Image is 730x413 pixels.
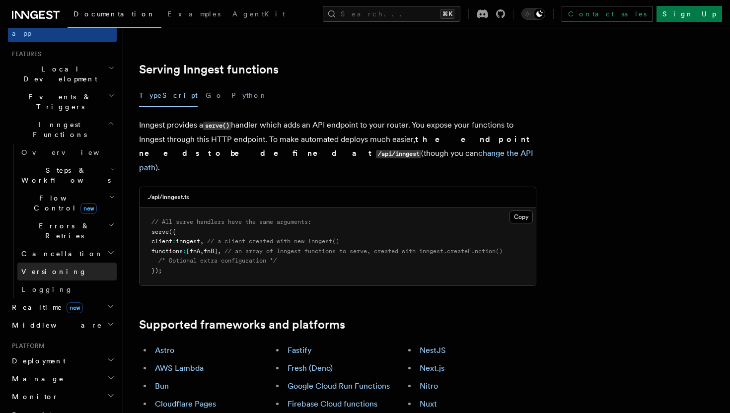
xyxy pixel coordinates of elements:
[420,399,437,409] a: Nuxt
[139,118,536,175] p: Inngest provides a handler which adds an API endpoint to your router. You expose your functions t...
[17,249,103,259] span: Cancellation
[17,143,117,161] a: Overview
[200,238,204,245] span: ,
[510,210,533,223] button: Copy
[8,120,107,139] span: Inngest Functions
[204,248,218,255] span: fnB]
[17,165,111,185] span: Steps & Workflows
[288,381,390,391] a: Google Cloud Run Functions
[376,150,421,158] code: /api/inngest
[68,3,161,28] a: Documentation
[8,302,83,312] span: Realtime
[8,392,59,402] span: Monitor
[172,238,176,245] span: :
[207,238,339,245] span: // a client created with new Inngest()
[206,84,223,107] button: Go
[420,381,438,391] a: Nitro
[8,388,117,406] button: Monitor
[21,285,73,293] span: Logging
[67,302,83,313] span: new
[8,370,117,388] button: Manage
[8,64,108,84] span: Local Development
[8,298,117,316] button: Realtimenew
[288,363,333,373] a: Fresh (Deno)
[288,345,312,355] a: Fastify
[155,363,204,373] a: AWS Lambda
[226,3,291,27] a: AgentKit
[8,50,41,58] span: Features
[17,193,109,213] span: Flow Control
[17,263,117,280] a: Versioning
[8,143,117,298] div: Inngest Functions
[139,318,345,332] a: Supported frameworks and platforms
[176,238,200,245] span: inngest
[151,218,311,225] span: // All serve handlers have the same arguments:
[521,8,545,20] button: Toggle dark mode
[420,345,446,355] a: NestJS
[17,161,117,189] button: Steps & Workflows
[139,84,198,107] button: TypeScript
[8,60,117,88] button: Local Development
[8,342,45,350] span: Platform
[80,203,97,214] span: new
[158,257,277,264] span: /* Optional extra configuration */
[155,345,174,355] a: Astro
[155,399,216,409] a: Cloudflare Pages
[8,116,117,143] button: Inngest Functions
[147,193,189,201] h3: ./api/inngest.ts
[420,363,444,373] a: Next.js
[288,399,377,409] a: Firebase Cloud functions
[183,248,186,255] span: :
[17,189,117,217] button: Flow Controlnew
[167,10,220,18] span: Examples
[17,245,117,263] button: Cancellation
[218,248,221,255] span: ,
[8,356,66,366] span: Deployment
[224,248,503,255] span: // an array of Inngest functions to serve, created with inngest.createFunction()
[8,92,108,112] span: Events & Triggers
[169,228,176,235] span: ({
[151,267,162,274] span: });
[203,122,231,130] code: serve()
[323,6,460,22] button: Search...⌘K
[139,63,279,76] a: Serving Inngest functions
[17,280,117,298] a: Logging
[151,238,172,245] span: client
[186,248,200,255] span: [fnA
[8,320,102,330] span: Middleware
[8,374,64,384] span: Manage
[155,381,169,391] a: Bun
[21,268,87,275] span: Versioning
[562,6,653,22] a: Contact sales
[231,84,268,107] button: Python
[440,9,454,19] kbd: ⌘K
[151,248,183,255] span: functions
[657,6,722,22] a: Sign Up
[17,217,117,245] button: Errors & Retries
[73,10,155,18] span: Documentation
[21,148,124,156] span: Overview
[161,3,226,27] a: Examples
[232,10,285,18] span: AgentKit
[151,228,169,235] span: serve
[17,221,108,241] span: Errors & Retries
[8,316,117,334] button: Middleware
[200,248,204,255] span: ,
[8,88,117,116] button: Events & Triggers
[8,352,117,370] button: Deployment
[8,14,117,42] a: Setting up your app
